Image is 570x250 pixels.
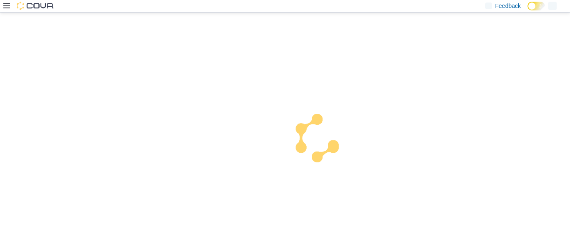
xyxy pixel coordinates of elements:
img: cova-loader [285,108,348,170]
span: Feedback [495,2,521,10]
span: Dark Mode [527,10,528,11]
img: Cova [17,2,54,10]
input: Dark Mode [527,2,545,10]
